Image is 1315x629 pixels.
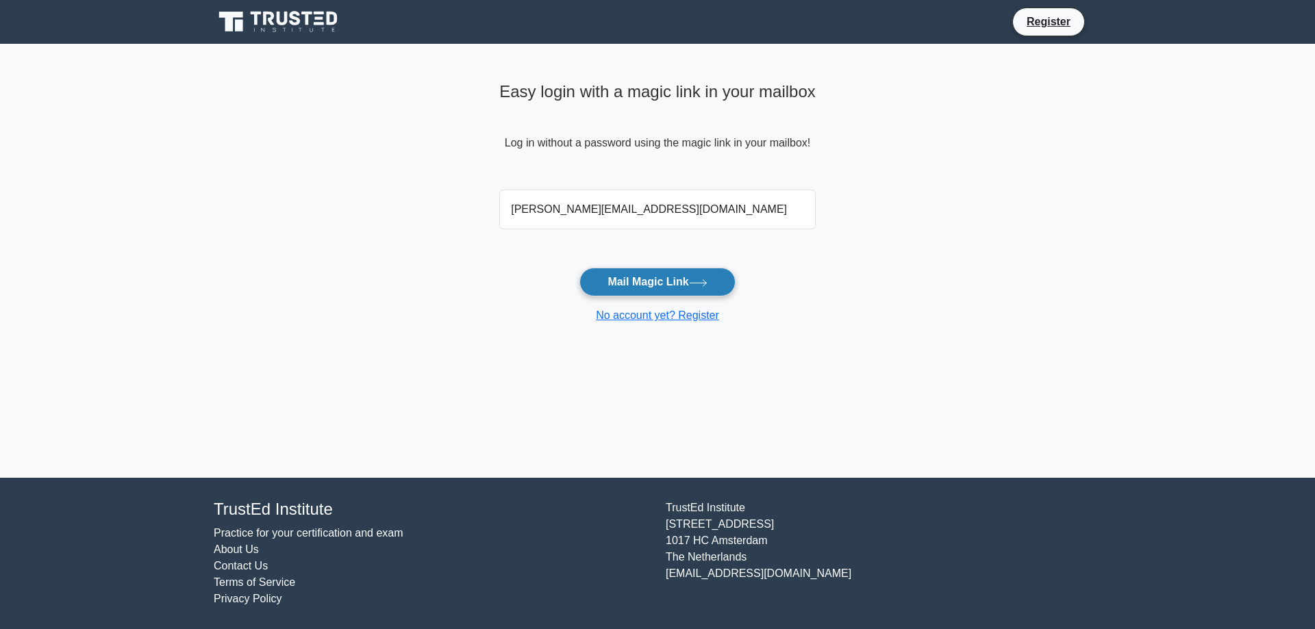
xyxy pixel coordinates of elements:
[214,543,259,555] a: About Us
[499,77,816,184] div: Log in without a password using the magic link in your mailbox!
[657,500,1110,607] div: TrustEd Institute [STREET_ADDRESS] 1017 HC Amsterdam The Netherlands [EMAIL_ADDRESS][DOMAIN_NAME]
[499,82,816,102] h4: Easy login with a magic link in your mailbox
[214,527,403,539] a: Practice for your certification and exam
[1018,13,1079,30] a: Register
[579,268,735,296] button: Mail Magic Link
[214,500,649,519] h4: TrustEd Institute
[596,309,719,321] a: No account yet? Register
[214,576,295,588] a: Terms of Service
[214,593,282,604] a: Privacy Policy
[499,190,816,229] input: Email
[214,560,268,572] a: Contact Us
